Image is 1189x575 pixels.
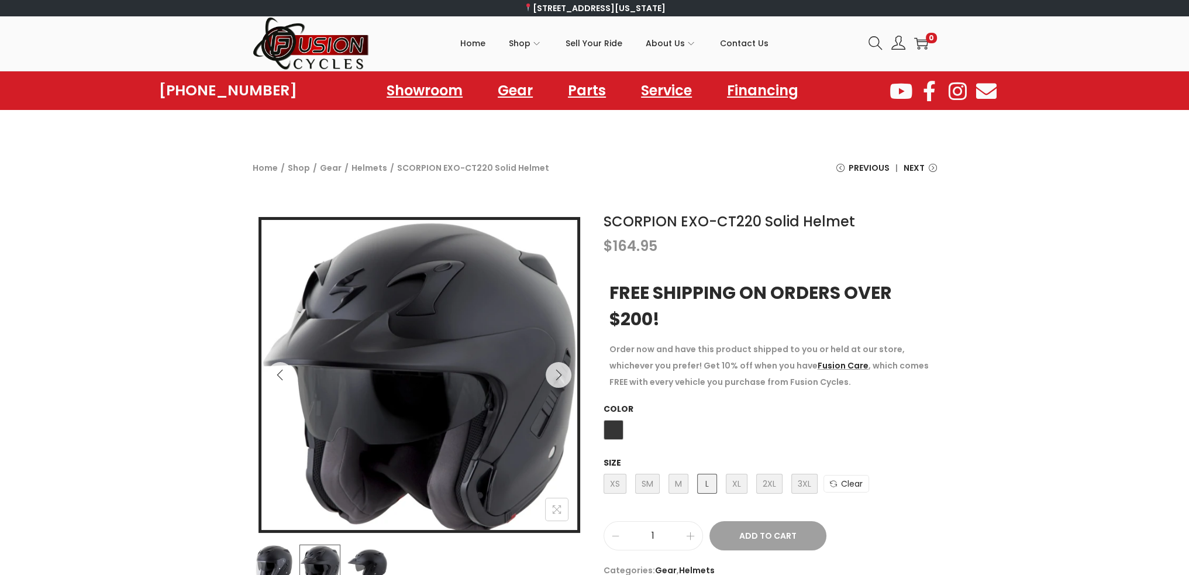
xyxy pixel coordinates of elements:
a: Home [253,162,278,174]
button: Next [546,362,571,388]
span: Contact Us [720,29,768,58]
a: Helmets [351,162,387,174]
input: Product quantity [604,528,702,544]
a: Sell Your Ride [566,17,622,70]
a: Contact Us [720,17,768,70]
span: Home [460,29,485,58]
span: M [668,474,688,494]
a: Previous [836,160,890,185]
span: 2XL [756,474,783,494]
span: / [344,160,349,176]
a: Home [460,17,485,70]
label: Color [604,403,633,415]
span: L [697,474,717,494]
span: About Us [646,29,685,58]
a: Next [904,160,937,185]
span: / [281,160,285,176]
a: Fusion Care [818,360,869,371]
span: $ [604,236,613,256]
button: Previous [267,362,293,388]
a: Shop [509,17,542,70]
a: Shop [288,162,310,174]
span: Sell Your Ride [566,29,622,58]
span: XS [604,474,626,494]
h3: FREE SHIPPING ON ORDERS OVER $200! [609,280,931,332]
a: Clear [823,475,869,493]
nav: Primary navigation [370,17,860,70]
a: Parts [556,77,618,104]
nav: Menu [375,77,810,104]
span: XL [726,474,747,494]
a: 0 [914,36,928,50]
a: About Us [646,17,697,70]
button: Add to Cart [709,521,826,550]
img: 📍 [524,4,532,12]
span: SCORPION EXO-CT220 Solid Helmet [397,160,549,176]
span: Shop [509,29,530,58]
span: / [390,160,394,176]
a: Gear [320,162,342,174]
a: Service [629,77,704,104]
a: [STREET_ADDRESS][US_STATE] [523,2,666,14]
span: Next [904,160,925,176]
span: 3XL [791,474,818,494]
a: [PHONE_NUMBER] [159,82,297,99]
a: Gear [486,77,544,104]
p: Order now and have this product shipped to you or held at our store, whichever you prefer! Get 10... [609,341,931,390]
span: / [313,160,317,176]
bdi: 164.95 [604,236,657,256]
img: Product image [261,220,577,536]
label: Size [604,457,621,469]
span: Previous [849,160,890,176]
img: Woostify retina logo [253,16,370,71]
a: Showroom [375,77,474,104]
a: Financing [715,77,810,104]
span: SM [635,474,660,494]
